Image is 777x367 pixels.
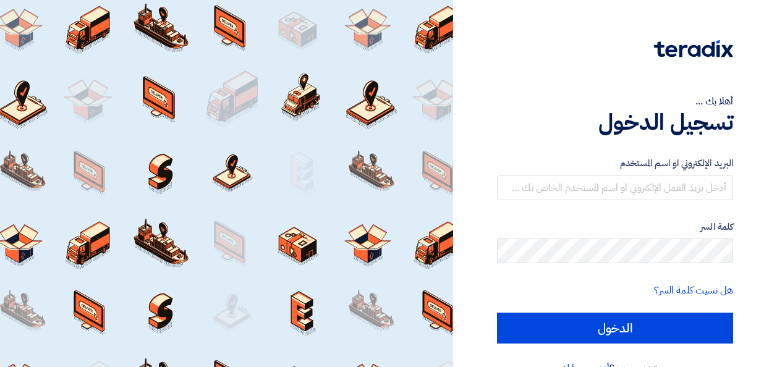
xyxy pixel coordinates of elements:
a: هل نسيت كلمة السر؟ [654,283,733,298]
img: Teradix logo [654,40,733,57]
input: الدخول [497,313,733,344]
label: البريد الإلكتروني او اسم المستخدم [497,156,733,171]
div: أهلا بك ... [497,94,733,109]
input: أدخل بريد العمل الإلكتروني او اسم المستخدم الخاص بك ... [497,175,733,200]
label: كلمة السر [497,220,733,234]
h1: تسجيل الدخول [497,109,733,136]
